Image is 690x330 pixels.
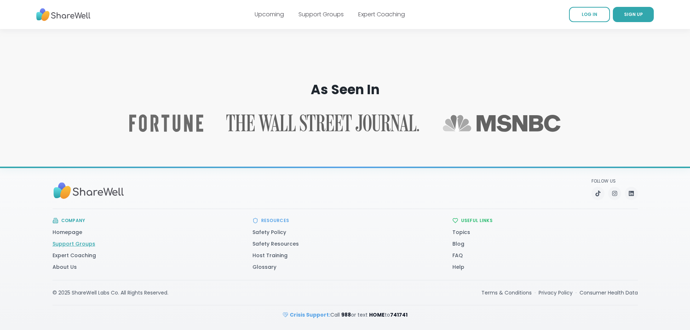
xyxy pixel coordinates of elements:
[580,289,638,296] a: Consumer Health Data
[255,10,284,18] a: Upcoming
[290,311,407,318] span: Call or text to
[226,114,419,132] img: The Wall Street Journal logo
[290,311,330,318] strong: Crisis Support:
[298,10,344,18] a: Support Groups
[591,187,605,200] a: TikTok
[576,289,577,296] span: ·
[608,187,621,200] a: Instagram
[129,114,203,132] img: Fortune logo
[61,218,85,224] h3: Company
[461,218,493,224] h3: Useful Links
[53,289,168,296] div: © 2025 ShareWell Labs Co. All Rights Reserved.
[452,263,464,271] a: Help
[625,187,638,200] a: LinkedIn
[53,263,77,271] a: About Us
[442,114,561,132] img: MSNBC logo
[452,252,463,259] a: FAQ
[582,11,597,17] span: LOG IN
[613,7,654,22] a: SIGN UP
[535,289,536,296] span: ·
[226,114,419,132] a: Read ShareWell coverage in The Wall Street Journal
[252,229,286,236] a: Safety Policy
[341,311,351,318] strong: 988
[53,179,125,202] img: Sharewell
[252,263,276,271] a: Glossary
[129,114,203,132] a: Read ShareWell coverage in Fortune
[252,240,299,247] a: Safety Resources
[591,178,638,184] p: Follow Us
[390,311,407,318] strong: 741741
[569,7,610,22] a: LOG IN
[261,218,289,224] h3: Resources
[53,252,96,259] a: Expert Coaching
[358,10,405,18] a: Expert Coaching
[53,229,82,236] a: Homepage
[539,289,573,296] a: Privacy Policy
[369,311,385,318] strong: HOME
[442,114,561,132] a: Read ShareWell coverage in MSNBC
[452,240,464,247] a: Blog
[481,289,532,296] a: Terms & Conditions
[47,83,644,97] h2: As Seen In
[452,229,470,236] a: Topics
[36,5,91,25] img: ShareWell Nav Logo
[624,11,643,17] span: SIGN UP
[53,240,95,247] a: Support Groups
[252,252,288,259] a: Host Training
